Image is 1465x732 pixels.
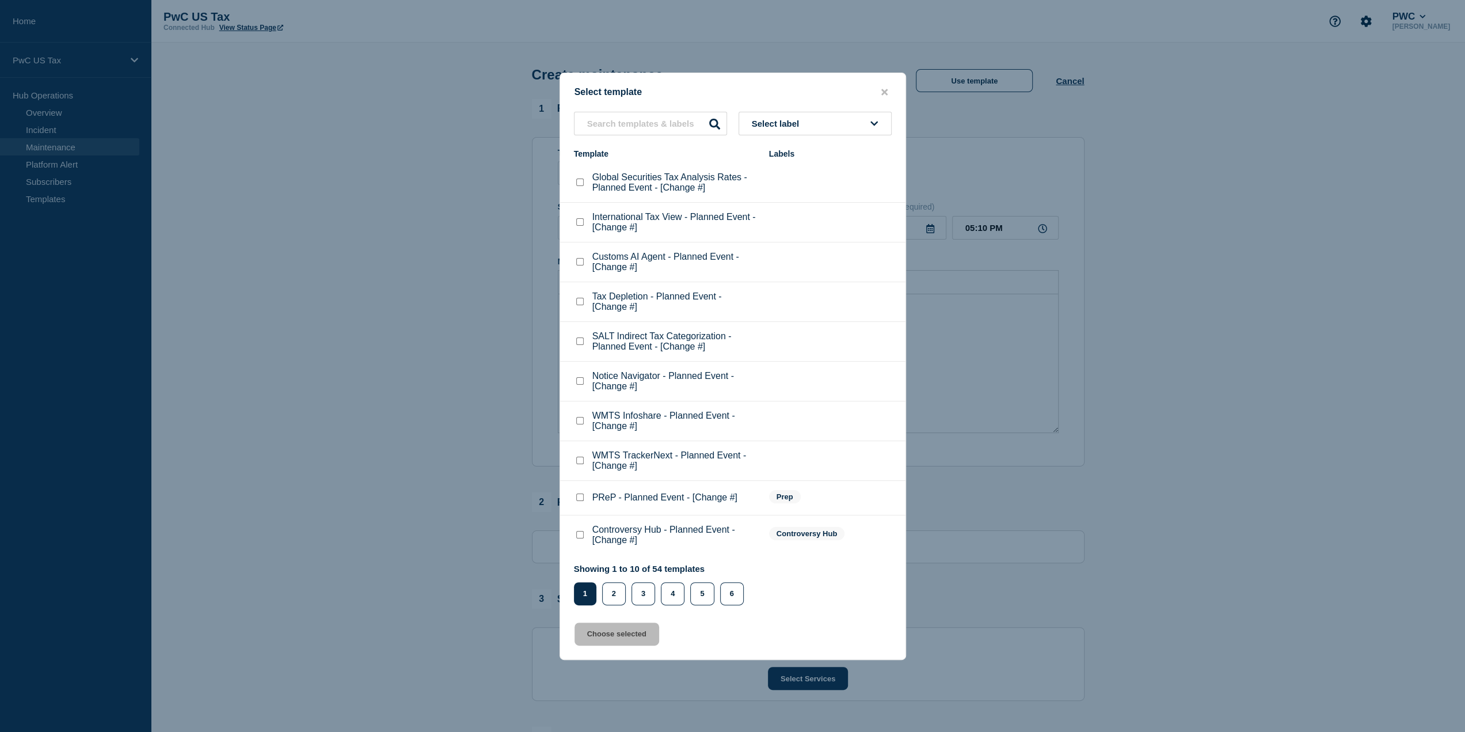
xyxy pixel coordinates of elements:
input: Tax Depletion - Planned Event - [Change #] checkbox [576,298,584,305]
div: Labels [769,149,892,158]
input: Controversy Hub - Planned Event - [Change #] checkbox [576,531,584,538]
p: PReP - Planned Event - [Change #] [592,492,737,503]
span: Prep [769,490,801,503]
p: WMTS TrackerNext - Planned Event - [Change #] [592,450,758,471]
input: Global Securities Tax Analysis Rates - Planned Event - [Change #] checkbox [576,179,584,186]
button: 1 [574,582,596,605]
p: Notice Navigator - Planned Event - [Change #] [592,371,758,392]
button: Select label [739,112,892,135]
p: International Tax View - Planned Event - [Change #] [592,212,758,233]
input: SALT Indirect Tax Categorization - Planned Event - [Change #] checkbox [576,337,584,345]
button: 2 [602,582,626,605]
p: Controversy Hub - Planned Event - [Change #] [592,525,758,545]
button: 4 [661,582,684,605]
button: close button [878,87,891,98]
p: SALT Indirect Tax Categorization - Planned Event - [Change #] [592,331,758,352]
input: WMTS TrackerNext - Planned Event - [Change #] checkbox [576,457,584,464]
input: Customs AI Agent - Planned Event - [Change #] checkbox [576,258,584,266]
button: Choose selected [574,623,659,646]
input: Notice Navigator - Planned Event - [Change #] checkbox [576,377,584,385]
div: Select template [560,87,905,98]
input: Search templates & labels [574,112,727,135]
span: Select label [752,119,804,128]
button: 3 [631,582,655,605]
input: WMTS Infoshare - Planned Event - [Change #] checkbox [576,417,584,424]
p: Tax Depletion - Planned Event - [Change #] [592,291,758,312]
p: WMTS Infoshare - Planned Event - [Change #] [592,411,758,431]
p: Showing 1 to 10 of 54 templates [574,564,749,574]
button: 6 [720,582,744,605]
p: Customs AI Agent - Planned Event - [Change #] [592,252,758,272]
input: International Tax View - Planned Event - [Change #] checkbox [576,218,584,226]
button: 5 [690,582,714,605]
p: Global Securities Tax Analysis Rates - Planned Event - [Change #] [592,172,758,193]
span: Controversy Hub [769,527,844,540]
input: PReP - Planned Event - [Change #] checkbox [576,494,584,501]
div: Template [574,149,758,158]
